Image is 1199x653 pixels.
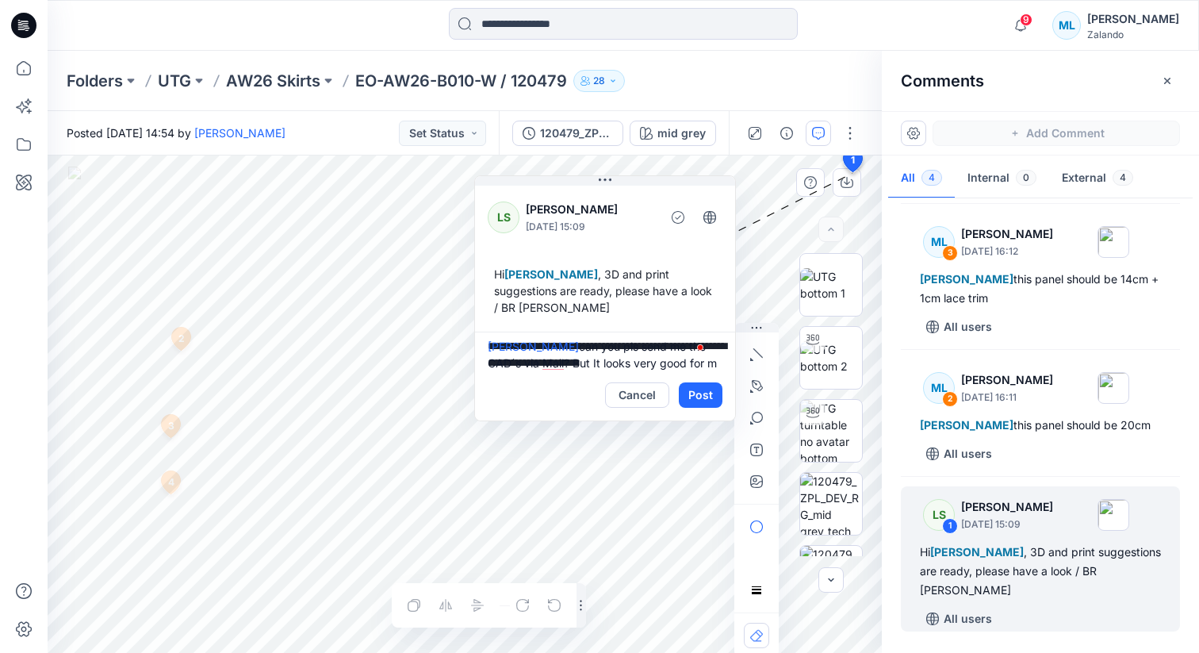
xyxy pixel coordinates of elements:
span: 9 [1020,13,1032,26]
img: UTG bottom 2 [800,341,862,375]
span: [PERSON_NAME] [504,267,598,281]
button: 120479_ZPL_DEV [512,121,623,146]
p: [DATE] 15:09 [526,219,655,235]
div: [PERSON_NAME] [1087,10,1179,29]
p: [PERSON_NAME] [961,497,1053,517]
p: [PERSON_NAME] [961,371,1053,390]
img: UTG bottom 1 [800,268,862,302]
div: 1 [942,518,958,534]
div: Zalando [1087,29,1179,40]
span: 4 [1113,170,1133,186]
p: [PERSON_NAME] [526,200,655,219]
div: 120479_ZPL_DEV [540,125,613,142]
p: All users [944,609,992,628]
a: AW26 Skirts [226,70,320,92]
p: EO-AW26-B010-W / 120479 [355,70,567,92]
button: All [888,159,955,199]
span: Posted [DATE] 14:54 by [67,125,285,141]
button: mid grey [630,121,716,146]
div: this panel should be 20cm [920,416,1161,435]
span: [PERSON_NAME] [930,545,1024,559]
img: UTG turntable no avatar bottom [800,400,862,462]
span: 1 [851,153,855,167]
div: mid grey [657,125,706,142]
button: Add Comment [933,121,1180,146]
button: External [1049,159,1146,199]
button: All users [920,314,998,340]
a: UTG [158,70,191,92]
div: 3 [942,245,958,261]
img: 120479_ZPL_DEV_RG_mid grey_tech [800,473,862,535]
p: [DATE] 16:12 [961,244,1053,259]
button: All users [920,606,998,632]
span: [PERSON_NAME] [920,272,1013,286]
p: [PERSON_NAME] [961,225,1053,244]
img: 120479_ZPL_DEV_RG_mid grey_mc [800,546,862,608]
p: [DATE] 16:11 [961,390,1053,405]
button: All users [920,441,998,467]
div: ML [923,226,955,258]
div: Hi , 3D and print suggestions are ready, please have a look / BR [PERSON_NAME] [920,543,1161,600]
div: LS [923,499,955,531]
p: [DATE] 15:09 [961,517,1053,532]
div: this panel should be 14cm + 1cm lace trim [920,270,1161,308]
p: All users [944,317,992,336]
a: [PERSON_NAME] [194,126,285,140]
span: 4 [921,170,942,186]
div: LS [488,202,519,233]
button: Details [774,121,799,146]
h2: Comments [901,71,984,90]
button: Post [679,382,722,408]
span: 0 [1016,170,1036,186]
textarea: To enrich screen reader interactions, please activate Accessibility in Grammarly extension settings [475,332,735,370]
button: 28 [573,70,625,92]
div: 2 [942,391,958,407]
a: Folders [67,70,123,92]
div: ML [923,372,955,404]
button: Internal [955,159,1049,199]
span: [PERSON_NAME] [920,418,1013,432]
p: 28 [593,72,605,90]
div: ML [1052,11,1081,40]
button: Cancel [605,382,669,408]
p: All users [944,444,992,463]
div: Hi , 3D and print suggestions are ready, please have a look / BR [PERSON_NAME] [488,259,722,322]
